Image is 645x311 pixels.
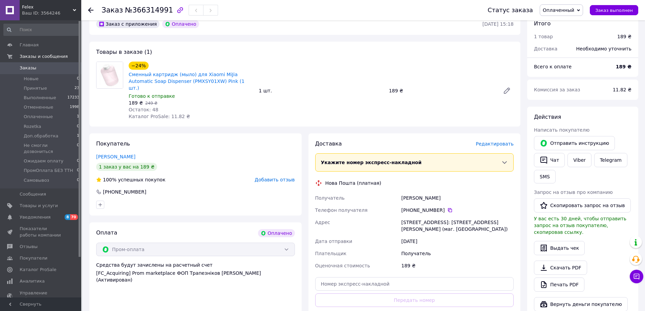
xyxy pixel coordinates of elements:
div: Заказ с приложения [96,20,159,28]
div: [PHONE_NUMBER] [401,207,514,214]
div: Вернуться назад [88,7,93,14]
span: Заказы и сообщения [20,53,68,60]
a: Сменный картридж (мыло) для Xiaomi MiJia Automatic Soap Dispenser (PMXSY01XW) Pink (1 шт.) [129,72,244,91]
div: [STREET_ADDRESS]: [STREET_ADDRESS][PERSON_NAME] (маг. [GEOGRAPHIC_DATA]) [400,216,515,235]
div: −24% [129,62,149,70]
span: Запрос на отзыв про компанию [534,190,613,195]
span: Сообщения [20,191,46,197]
a: Telegram [594,153,627,167]
span: Остаток: 48 [129,107,158,112]
button: Скопировать запрос на отзыв [534,198,631,213]
div: Оплачено [258,229,295,237]
span: 1 [77,114,79,120]
span: Готово к отправке [129,93,175,99]
a: Печать PDF [534,277,584,292]
span: Доставка [315,140,342,147]
span: Получатель [315,195,345,201]
span: Товары и услуги [20,203,58,209]
span: У вас есть 30 дней, чтобы отправить запрос на отзыв покупателю, скопировав ссылку. [534,216,626,235]
span: Добавить отзыв [255,177,295,182]
span: 8 [65,214,70,220]
span: Главная [20,42,39,48]
input: Поиск [3,24,80,36]
span: Каталог ProSale: 11.82 ₴ [129,114,190,119]
div: 1 заказ у вас на 189 ₴ [96,163,157,171]
span: Товары в заказе (1) [96,49,152,55]
b: 189 ₴ [616,64,631,69]
a: Скачать PDF [534,261,587,275]
span: 0 [77,168,79,174]
span: Доп.обработка [24,133,58,139]
span: Итого [534,20,551,27]
span: Действия [534,114,561,120]
span: Редактировать [476,141,514,147]
span: 1 товар [534,34,553,39]
div: [DATE] [400,235,515,247]
div: 1 шт. [256,86,386,95]
a: Редактировать [500,84,514,97]
span: Самовывоз [24,177,49,183]
span: Плательщик [315,251,347,256]
span: Принятые [24,85,47,91]
div: Получатель [400,247,515,260]
span: Оплата [96,229,117,236]
span: 0 [77,158,79,164]
span: Покупатели [20,255,47,261]
span: 0 [77,177,79,183]
span: Управление сайтом [20,290,63,302]
button: Чат [534,153,565,167]
span: Отмененные [24,104,53,110]
div: Статус заказа [488,7,533,14]
span: Оплаченный [543,7,574,13]
span: Укажите номер экспресс-накладной [321,160,422,165]
span: Комиссия за заказ [534,87,580,92]
span: 189 ₴ [129,100,143,106]
time: [DATE] 15:18 [482,21,514,27]
span: 70 [70,214,78,220]
span: Написать покупателю [534,127,589,133]
button: Заказ выполнен [590,5,638,15]
span: 23 [74,85,79,91]
span: 11.82 ₴ [613,87,631,92]
span: Аналитика [20,278,45,284]
span: 0 [77,142,79,155]
span: 0 [77,124,79,130]
a: [PERSON_NAME] [96,154,135,159]
button: SMS [534,170,556,183]
div: Необходимо уточнить [572,41,636,56]
div: Нова Пошта (платная) [324,180,383,186]
span: Ожидаем оплату [24,158,63,164]
div: 189 ₴ [400,260,515,272]
span: №366314991 [125,6,173,14]
span: Показатели работы компании [20,226,63,238]
div: Ваш ID: 3564246 [22,10,81,16]
span: Всего к оплате [534,64,572,69]
span: Felex [22,4,73,10]
a: Viber [567,153,591,167]
span: Каталог ProSale [20,267,56,273]
span: 100% [103,177,116,182]
span: Rozetka [24,124,41,130]
div: 189 ₴ [617,33,631,40]
button: Чат с покупателем [630,270,643,283]
span: Доставка [534,46,557,51]
div: Оплачено [162,20,199,28]
span: Заказ выполнен [595,8,633,13]
div: Средства будут зачислены на расчетный счет [96,262,295,283]
span: Новые [24,76,39,82]
span: Оценочная стоимость [315,263,370,268]
span: 17233 [67,95,79,101]
img: Сменный картридж (мыло) для Xiaomi MiJia Automatic Soap Dispenser (PMXSY01XW) Pink (1 шт.) [96,62,123,88]
input: Номер экспресс-накладной [315,277,514,291]
span: 0 [77,76,79,82]
span: Дата отправки [315,239,352,244]
span: Адрес [315,220,330,225]
span: Телефон получателя [315,207,368,213]
span: Выполненные [24,95,56,101]
span: 249 ₴ [145,101,157,106]
div: [FC_Acquiring] Prom marketplace ФОП Трапезніков [PERSON_NAME] (Активирован) [96,270,295,283]
span: Уведомления [20,214,50,220]
button: Выдать чек [534,241,585,255]
span: Отзывы [20,244,38,250]
span: 1998 [70,104,79,110]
